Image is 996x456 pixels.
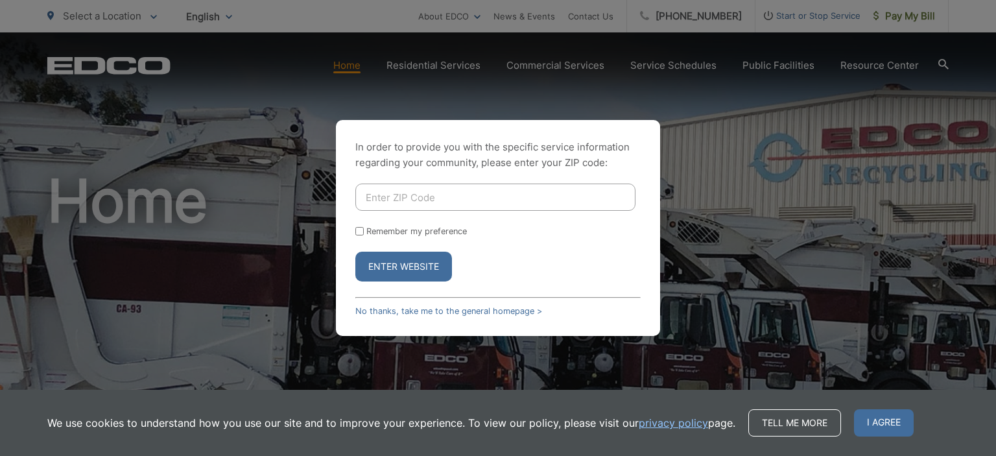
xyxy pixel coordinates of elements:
button: Enter Website [355,252,452,282]
a: No thanks, take me to the general homepage > [355,306,542,316]
label: Remember my preference [366,226,467,236]
a: privacy policy [639,415,708,431]
p: In order to provide you with the specific service information regarding your community, please en... [355,139,641,171]
p: We use cookies to understand how you use our site and to improve your experience. To view our pol... [47,415,735,431]
span: I agree [854,409,914,437]
input: Enter ZIP Code [355,184,635,211]
a: Tell me more [748,409,841,437]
